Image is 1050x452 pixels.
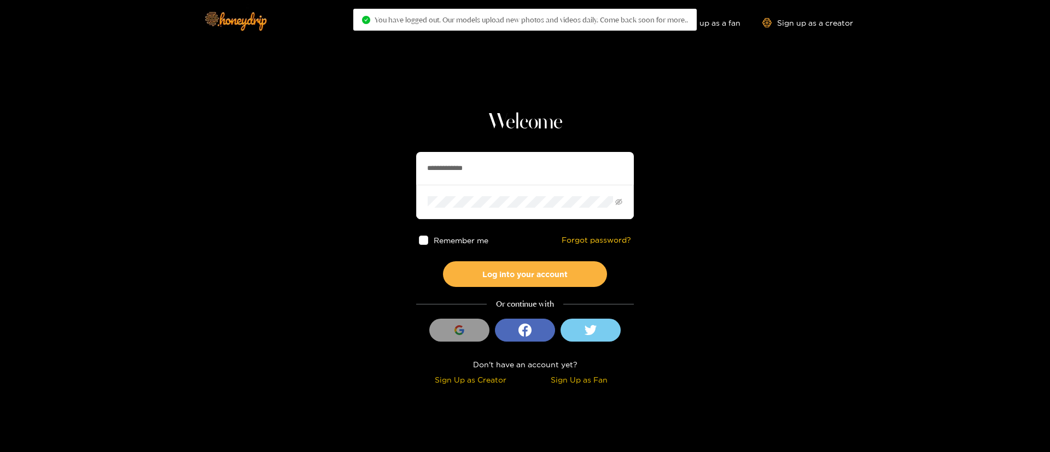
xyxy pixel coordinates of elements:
div: Sign Up as Fan [528,373,631,386]
div: Don't have an account yet? [416,358,634,371]
a: Sign up as a fan [666,18,740,27]
button: Log into your account [443,261,607,287]
span: eye-invisible [615,198,622,206]
span: Remember me [434,236,488,244]
a: Sign up as a creator [762,18,853,27]
a: Forgot password? [562,236,631,245]
h1: Welcome [416,109,634,136]
span: You have logged out. Our models upload new photos and videos daily. Come back soon for more.. [375,15,688,24]
span: check-circle [362,16,370,24]
div: Or continue with [416,298,634,310]
div: Sign Up as Creator [419,373,522,386]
